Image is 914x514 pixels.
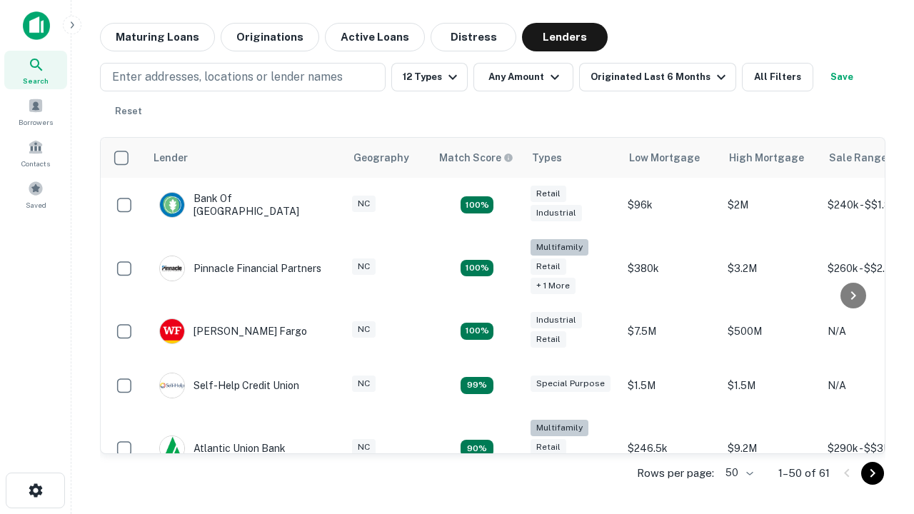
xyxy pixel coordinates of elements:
[720,304,820,358] td: $500M
[431,138,523,178] th: Capitalize uses an advanced AI algorithm to match your search with the best lender. The match sco...
[23,75,49,86] span: Search
[106,97,151,126] button: Reset
[145,138,345,178] th: Lender
[523,138,621,178] th: Types
[461,323,493,340] div: Matching Properties: 14, hasApolloMatch: undefined
[160,319,184,343] img: picture
[843,400,914,468] iframe: Chat Widget
[159,435,286,461] div: Atlantic Union Bank
[742,63,813,91] button: All Filters
[531,186,566,202] div: Retail
[819,63,865,91] button: Save your search to get updates of matches that match your search criteria.
[473,63,573,91] button: Any Amount
[531,420,588,436] div: Multifamily
[531,331,566,348] div: Retail
[160,436,184,460] img: picture
[154,149,188,166] div: Lender
[621,138,720,178] th: Low Mortgage
[160,256,184,281] img: picture
[637,465,714,482] p: Rows per page:
[19,116,53,128] span: Borrowers
[531,258,566,275] div: Retail
[778,465,830,482] p: 1–50 of 61
[352,196,376,212] div: NC
[621,232,720,304] td: $380k
[531,376,611,392] div: Special Purpose
[439,150,511,166] h6: Match Score
[431,23,516,51] button: Distress
[531,439,566,455] div: Retail
[729,149,804,166] div: High Mortgage
[23,11,50,40] img: capitalize-icon.png
[720,463,755,483] div: 50
[345,138,431,178] th: Geography
[720,178,820,232] td: $2M
[159,256,321,281] div: Pinnacle Financial Partners
[391,63,468,91] button: 12 Types
[352,321,376,338] div: NC
[352,439,376,455] div: NC
[579,63,736,91] button: Originated Last 6 Months
[352,376,376,392] div: NC
[159,192,331,218] div: Bank Of [GEOGRAPHIC_DATA]
[720,413,820,485] td: $9.2M
[4,92,67,131] a: Borrowers
[325,23,425,51] button: Active Loans
[531,278,576,294] div: + 1 more
[112,69,343,86] p: Enter addresses, locations or lender names
[531,205,582,221] div: Industrial
[621,358,720,413] td: $1.5M
[861,462,884,485] button: Go to next page
[160,373,184,398] img: picture
[531,239,588,256] div: Multifamily
[621,304,720,358] td: $7.5M
[461,440,493,457] div: Matching Properties: 10, hasApolloMatch: undefined
[100,63,386,91] button: Enter addresses, locations or lender names
[720,358,820,413] td: $1.5M
[720,232,820,304] td: $3.2M
[352,258,376,275] div: NC
[159,373,299,398] div: Self-help Credit Union
[21,158,50,169] span: Contacts
[522,23,608,51] button: Lenders
[26,199,46,211] span: Saved
[531,312,582,328] div: Industrial
[461,377,493,394] div: Matching Properties: 11, hasApolloMatch: undefined
[353,149,409,166] div: Geography
[461,196,493,213] div: Matching Properties: 15, hasApolloMatch: undefined
[439,150,513,166] div: Capitalize uses an advanced AI algorithm to match your search with the best lender. The match sco...
[4,133,67,172] a: Contacts
[4,51,67,89] a: Search
[159,318,307,344] div: [PERSON_NAME] Fargo
[629,149,700,166] div: Low Mortgage
[621,413,720,485] td: $246.5k
[591,69,730,86] div: Originated Last 6 Months
[720,138,820,178] th: High Mortgage
[461,260,493,277] div: Matching Properties: 20, hasApolloMatch: undefined
[829,149,887,166] div: Sale Range
[100,23,215,51] button: Maturing Loans
[4,175,67,213] a: Saved
[532,149,562,166] div: Types
[160,193,184,217] img: picture
[221,23,319,51] button: Originations
[621,178,720,232] td: $96k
